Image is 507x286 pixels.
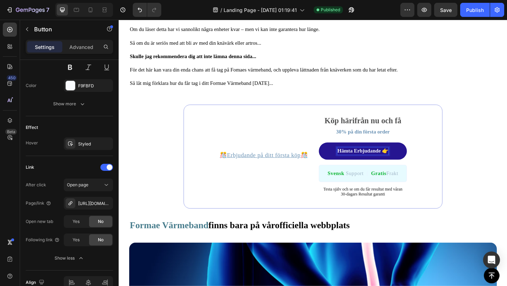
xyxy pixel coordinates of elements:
span: No [98,218,104,225]
div: Rich Text Editor. Editing area: main [238,139,293,147]
p: Button [34,25,94,33]
div: Show more [53,100,86,107]
button: Publish [460,3,490,17]
div: Show less [55,255,84,262]
p: Hämta Erbjudande 👉 [238,139,293,147]
p: Advanced [69,43,93,51]
span: Köp härifrån nu och få [224,105,307,114]
span: Yes [73,218,80,225]
strong: Svensk [227,164,245,170]
button: Show less [26,252,113,265]
div: Open Intercom Messenger [483,251,500,268]
div: After click [26,182,46,188]
div: Effect [26,124,38,131]
p: 30-dagars Resultat garanti [218,187,313,193]
strong: Gratis [274,164,291,170]
p: 7 [46,6,49,14]
div: Link [26,164,34,170]
a: Rich Text Editor. Editing area: main [218,133,313,152]
button: Open page [64,179,113,191]
div: Following link [26,237,60,243]
u: 🎊 [198,144,206,151]
span: Save [440,7,452,13]
p: Settings [35,43,55,51]
p: Frakt [274,163,304,171]
button: Save [434,3,457,17]
button: 7 [3,3,52,17]
p: Testa själv och se om du får resultat med våran [218,181,313,187]
div: Undo/Redo [133,3,161,17]
span: No [98,237,104,243]
button: Show more [26,98,113,110]
span: Support [247,164,266,170]
div: Open new tab [26,218,53,225]
div: Publish [466,6,484,14]
div: Hover [26,140,38,146]
div: 450 [7,75,17,81]
iframe: Design area [119,20,507,286]
div: Styled [78,141,111,147]
span: Yes [73,237,80,243]
div: Page/link [26,200,51,206]
span: 30% på din första order [237,119,295,125]
span: / [220,6,222,14]
div: F9FBFD [78,83,111,89]
div: [URL][DOMAIN_NAME] [78,200,111,207]
strong: officiella webbplats [170,218,251,229]
div: Color [26,82,37,89]
div: Beta [5,129,17,135]
span: finns bara på vår [98,218,251,229]
span: | [270,164,271,170]
span: Formae Värmeband [12,218,98,229]
span: Published [321,7,340,13]
span: Landing Page - [DATE] 01:19:41 [224,6,297,14]
span: Open page [67,182,88,187]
